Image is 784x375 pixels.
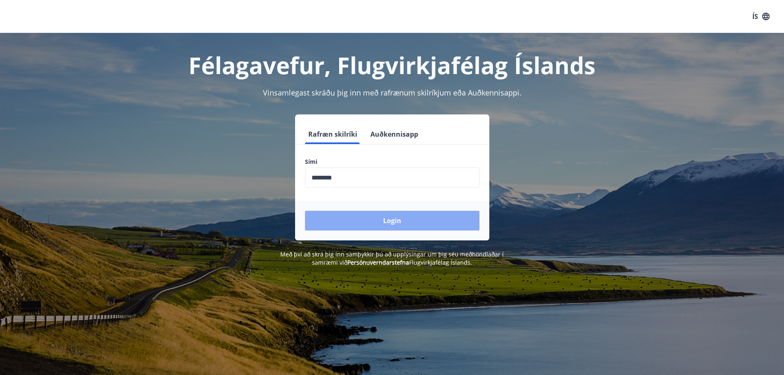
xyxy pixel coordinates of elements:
span: Með því að skrá þig inn samþykkir þú að upplýsingar um þig séu meðhöndlaðar í samræmi við Flugvir... [280,250,504,266]
button: Login [305,211,479,231]
label: Sími [305,158,479,166]
button: ÍS [748,9,774,24]
button: Rafræn skilríki [305,124,361,144]
h1: Félagavefur, Flugvirkjafélag Íslands [106,49,679,81]
button: Auðkennisapp [367,124,421,144]
span: Vinsamlegast skráðu þig inn með rafrænum skilríkjum eða Auðkennisappi. [263,88,521,98]
a: Persónuverndarstefna [347,259,409,266]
